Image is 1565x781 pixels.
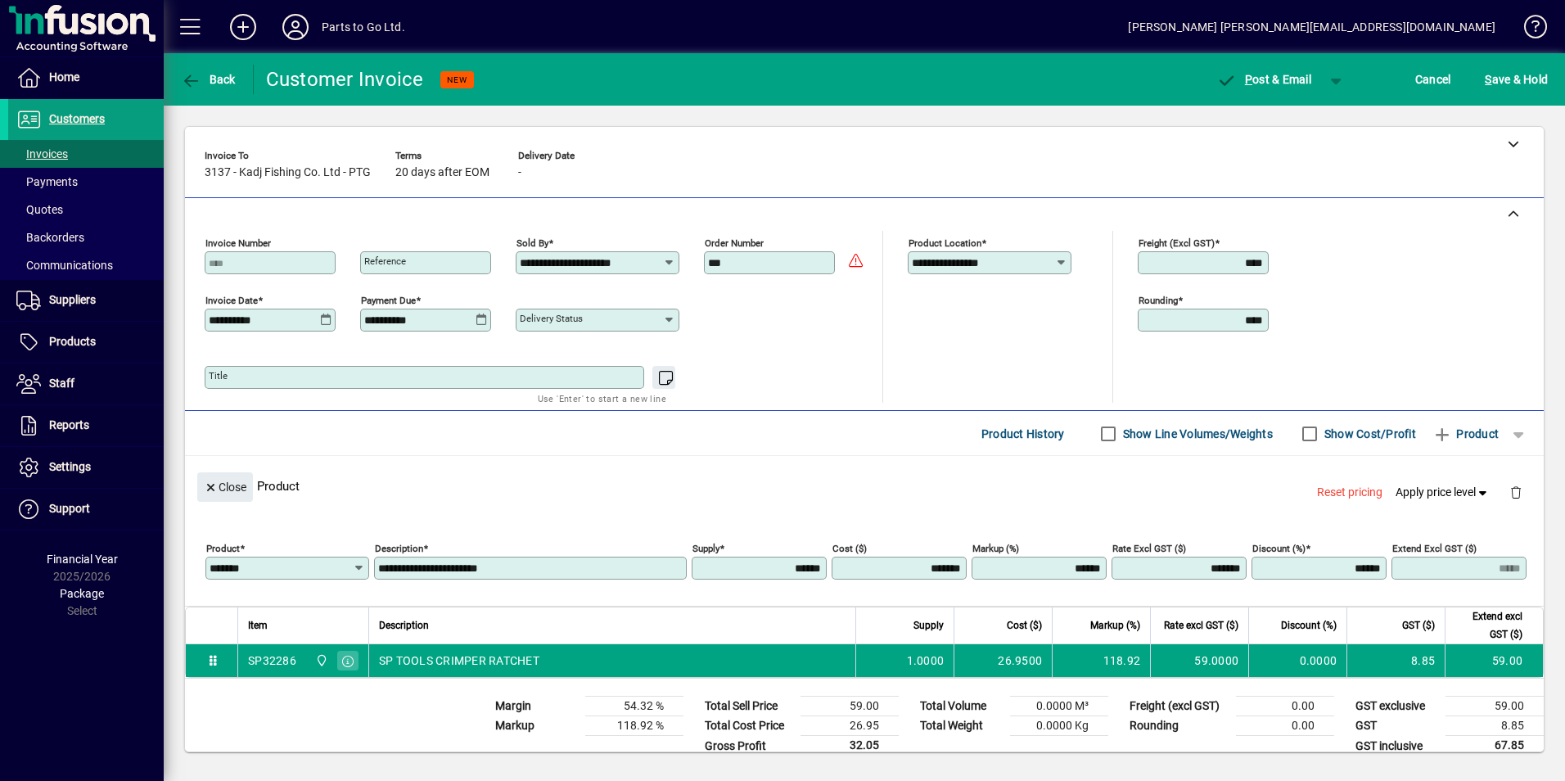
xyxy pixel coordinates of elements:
span: Apply price level [1396,484,1491,501]
td: 118.92 [1052,644,1150,677]
a: Home [8,57,164,98]
mat-label: Markup (%) [972,543,1019,554]
span: 1.0000 [907,652,945,669]
span: SP TOOLS CRIMPER RATCHET [379,652,539,669]
span: Payments [16,175,78,188]
button: Product History [975,419,1071,449]
span: Supply [913,616,944,634]
button: Add [217,12,269,42]
td: GST [1347,716,1445,736]
td: 0.00 [1236,697,1334,716]
a: Settings [8,447,164,488]
button: Apply price level [1389,478,1497,508]
label: Show Line Volumes/Weights [1120,426,1273,442]
td: 0.0000 M³ [1010,697,1108,716]
span: Home [49,70,79,84]
a: Payments [8,168,164,196]
mat-label: Title [209,370,228,381]
span: Reports [49,418,89,431]
td: 67.85 [1445,736,1544,756]
td: 26.95 [801,716,899,736]
span: Discount (%) [1281,616,1337,634]
mat-label: Discount (%) [1252,543,1306,554]
div: [PERSON_NAME] [PERSON_NAME][EMAIL_ADDRESS][DOMAIN_NAME] [1128,14,1495,40]
td: Total Sell Price [697,697,801,716]
mat-label: Invoice date [205,295,258,306]
mat-label: Order number [705,237,764,249]
td: 118.92 % [585,716,683,736]
mat-label: Cost ($) [832,543,867,554]
td: 0.0000 [1248,644,1346,677]
td: 59.00 [801,697,899,716]
app-page-header-button: Close [193,479,257,494]
a: Products [8,322,164,363]
button: Reset pricing [1310,478,1389,508]
mat-label: Description [375,543,423,554]
td: Margin [487,697,585,716]
span: ost & Email [1216,73,1311,86]
mat-label: Supply [692,543,719,554]
span: Products [49,335,96,348]
span: Staff [49,377,74,390]
div: Product [185,456,1544,516]
a: Knowledge Base [1512,3,1545,56]
td: Total Volume [912,697,1010,716]
td: GST exclusive [1347,697,1445,716]
span: Extend excl GST ($) [1455,607,1522,643]
span: Communications [16,259,113,272]
a: Quotes [8,196,164,223]
span: Close [204,474,246,501]
mat-label: Payment due [361,295,416,306]
button: Post & Email [1208,65,1319,94]
a: Staff [8,363,164,404]
span: Suppliers [49,293,96,306]
app-page-header-button: Delete [1496,485,1536,499]
span: DAE - Bulk Store [311,652,330,670]
button: Close [197,472,253,502]
td: 0.00 [1236,716,1334,736]
span: 20 days after EOM [395,166,489,179]
span: Financial Year [47,553,118,566]
span: Package [60,587,104,600]
span: S [1485,73,1491,86]
mat-label: Freight (excl GST) [1139,237,1215,249]
mat-label: Invoice number [205,237,271,249]
a: Communications [8,251,164,279]
mat-hint: Use 'Enter' to start a new line [538,389,666,408]
a: Reports [8,405,164,446]
div: Customer Invoice [266,66,424,93]
td: 59.00 [1445,697,1544,716]
button: Cancel [1411,65,1455,94]
span: Rate excl GST ($) [1164,616,1238,634]
span: ave & Hold [1485,66,1548,93]
span: Settings [49,460,91,473]
button: Product [1424,419,1507,449]
td: 54.32 % [585,697,683,716]
span: Backorders [16,231,84,244]
span: GST ($) [1402,616,1435,634]
td: GST inclusive [1347,736,1445,756]
span: Support [49,502,90,515]
a: Backorders [8,223,164,251]
button: Save & Hold [1481,65,1552,94]
span: Description [379,616,429,634]
a: Invoices [8,140,164,168]
td: Freight (excl GST) [1121,697,1236,716]
span: Customers [49,112,105,125]
a: Suppliers [8,280,164,321]
mat-label: Rounding [1139,295,1178,306]
label: Show Cost/Profit [1321,426,1416,442]
button: Delete [1496,472,1536,512]
div: 59.0000 [1161,652,1238,669]
span: Back [181,73,236,86]
button: Back [177,65,240,94]
div: Parts to Go Ltd. [322,14,405,40]
span: P [1245,73,1252,86]
td: Rounding [1121,716,1236,736]
td: 8.85 [1445,716,1544,736]
span: NEW [447,74,467,85]
mat-label: Product location [909,237,981,249]
td: Gross Profit [697,736,801,756]
td: Total Cost Price [697,716,801,736]
td: 32.05 [801,736,899,756]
